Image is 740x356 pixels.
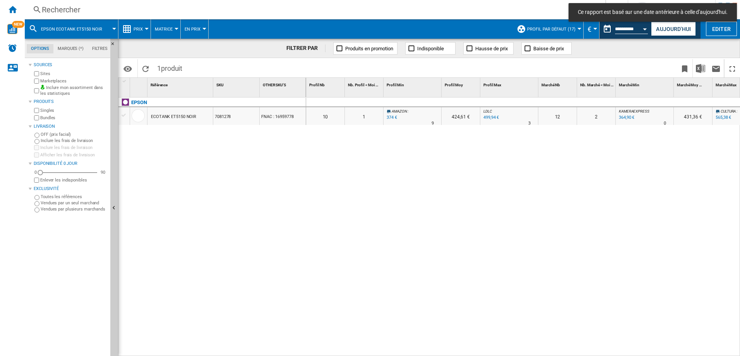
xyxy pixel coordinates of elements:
[443,78,480,90] div: Sort None
[540,78,577,90] div: Marché Nb Sort None
[185,19,204,39] button: En Prix
[40,115,107,121] label: Bundles
[588,19,595,39] button: €
[149,78,213,90] div: Sort None
[588,25,591,33] span: €
[482,78,538,90] div: Profil Max Sort None
[40,169,97,176] md-slider: Disponibilité
[617,78,673,90] div: Marché Min Sort None
[41,194,107,200] label: Toutes les références
[721,109,736,113] span: CULTURA
[216,83,224,87] span: SKU
[34,207,39,212] input: Vendues par plusieurs marchands
[385,78,441,90] div: Profil Min Sort None
[579,78,615,90] div: Nb. Marché < Moi Sort None
[675,78,712,90] div: Sort None
[34,186,107,192] div: Exclusivité
[708,59,724,77] button: Envoyer ce rapport par email
[34,123,107,130] div: Livraison
[7,24,17,34] img: wise-card.svg
[40,152,107,158] label: Afficher les frais de livraison
[417,46,444,51] span: Indisponible
[42,4,585,15] div: Rechercher
[41,200,107,206] label: Vendues par un seul marchand
[29,19,114,39] div: EPSON ECOTANK ET5150 NOIR
[34,195,39,200] input: Toutes les références
[346,78,383,90] div: Sort None
[34,145,39,150] input: Inclure les frais de livraison
[521,42,572,55] button: Baisse de prix
[261,78,306,90] div: Sort None
[651,22,696,36] button: Aujourd'hui
[482,114,499,122] div: Mise à jour : mercredi 8 octobre 2025 02:00
[41,27,102,32] span: EPSON ECOTANK ET5150 NOIR
[716,83,737,87] span: Marché Max
[577,107,615,125] div: 2
[737,109,737,113] span: :
[41,132,107,137] label: OFF (prix facial)
[263,83,286,87] span: OTHER SKU'S
[405,42,456,55] button: Indisponible
[475,46,508,51] span: Hausse de prix
[155,27,173,32] span: Matrice
[215,78,259,90] div: SKU Sort None
[88,44,112,53] md-tab-item: Filtres
[674,107,712,125] div: 431,36 €
[445,83,463,87] span: Profil Moy
[260,107,306,125] div: FNAC : 16959778
[385,114,397,122] div: Mise à jour : mercredi 8 octobre 2025 02:00
[345,107,383,125] div: 1
[110,39,120,53] button: Masquer
[308,78,344,90] div: Sort None
[600,19,649,39] div: Ce rapport est basé sur une date antérieure à celle d'aujourd'hui.
[308,78,344,90] div: Profil Nb Sort None
[664,120,666,127] div: Délai de livraison : 0 jour
[40,145,107,151] label: Inclure les frais de livraison
[286,44,326,52] div: FILTRER PAR
[677,83,698,87] span: Marché Moy
[34,108,39,113] input: Singles
[151,83,168,87] span: Référence
[463,42,514,55] button: Hausse de prix
[408,109,408,113] span: :
[34,99,107,105] div: Produits
[34,86,39,96] input: Inclure mon assortiment dans les statistiques
[345,46,393,51] span: Produits en promotion
[387,83,404,87] span: Profil Min
[541,83,560,87] span: Marché Nb
[53,44,88,53] md-tab-item: Marques (*)
[34,133,39,138] input: OFF (prix facial)
[34,71,39,76] input: Sites
[333,42,397,55] button: Produits en promotion
[533,46,564,51] span: Baisse de prix
[8,43,17,53] img: alerts-logo.svg
[40,177,107,183] label: Enlever les indisponibles
[34,152,39,157] input: Afficher les frais de livraison
[12,21,24,28] span: NEW
[155,19,176,39] button: Matrice
[443,78,480,90] div: Profil Moy Sort None
[638,21,652,35] button: Open calendar
[34,115,39,120] input: Bundles
[134,19,147,39] button: Prix
[527,27,576,32] span: Profil par défaut (17)
[27,44,53,53] md-tab-item: Options
[309,83,325,87] span: Profil Nb
[215,78,259,90] div: Sort None
[261,78,306,90] div: OTHER SKU'S Sort None
[696,64,705,73] img: excel-24x24.png
[675,78,712,90] div: Marché Moy Sort None
[122,19,147,39] div: Prix
[538,107,577,125] div: 12
[706,22,737,36] button: Editer
[34,201,39,206] input: Vendues par un seul marchand
[120,62,135,75] button: Options
[580,83,610,87] span: Nb. Marché < Moi
[346,78,383,90] div: Nb. Profil < Moi Sort None
[600,21,615,37] button: md-calendar
[161,64,182,72] span: produit
[153,59,186,75] span: 1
